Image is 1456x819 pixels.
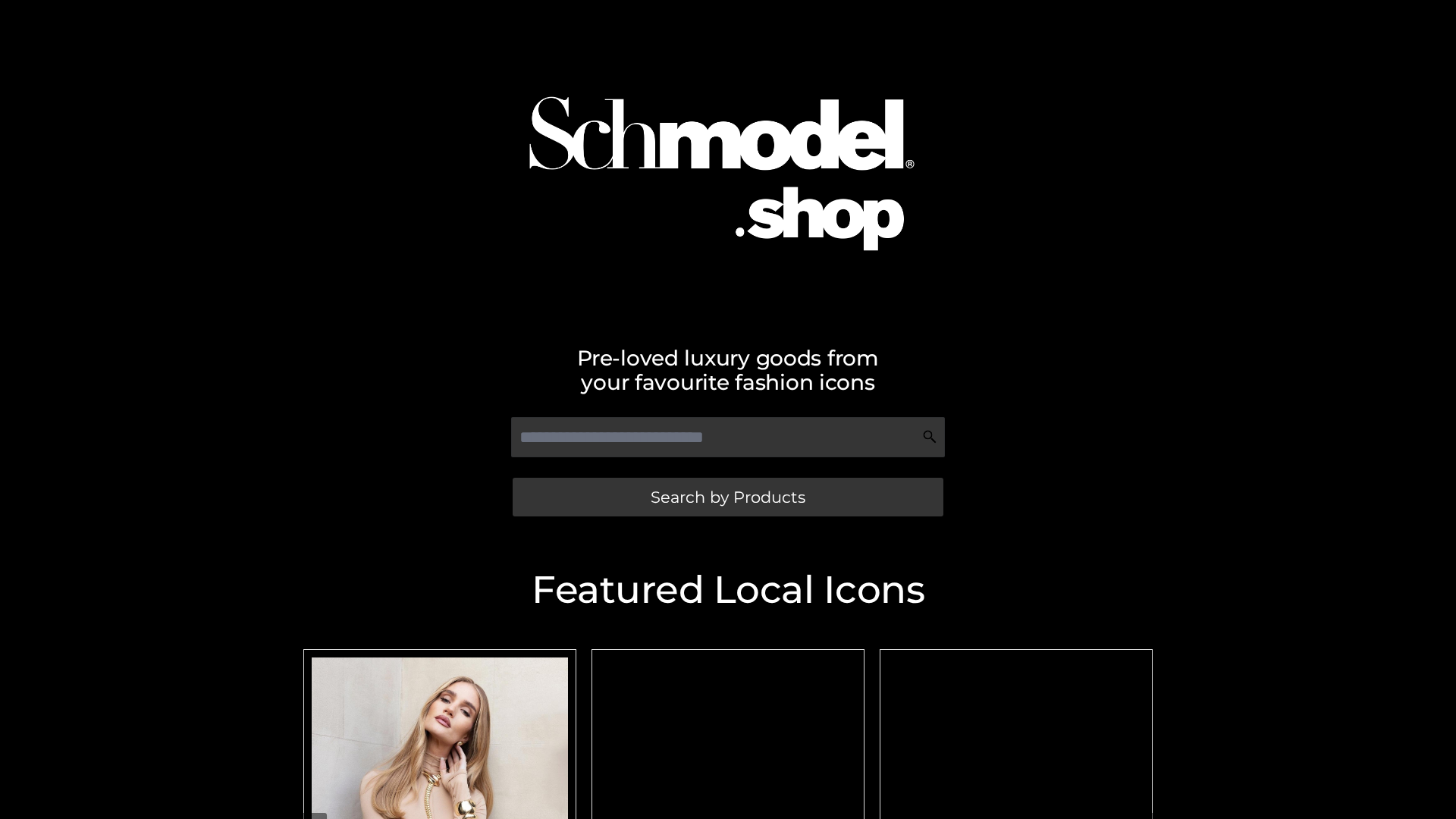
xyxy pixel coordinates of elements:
a: Search by Products [513,478,943,516]
h2: Featured Local Icons​ [296,571,1160,609]
h2: Pre-loved luxury goods from your favourite fashion icons [296,346,1160,394]
img: Search Icon [922,429,937,444]
span: Search by Products [651,489,805,505]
